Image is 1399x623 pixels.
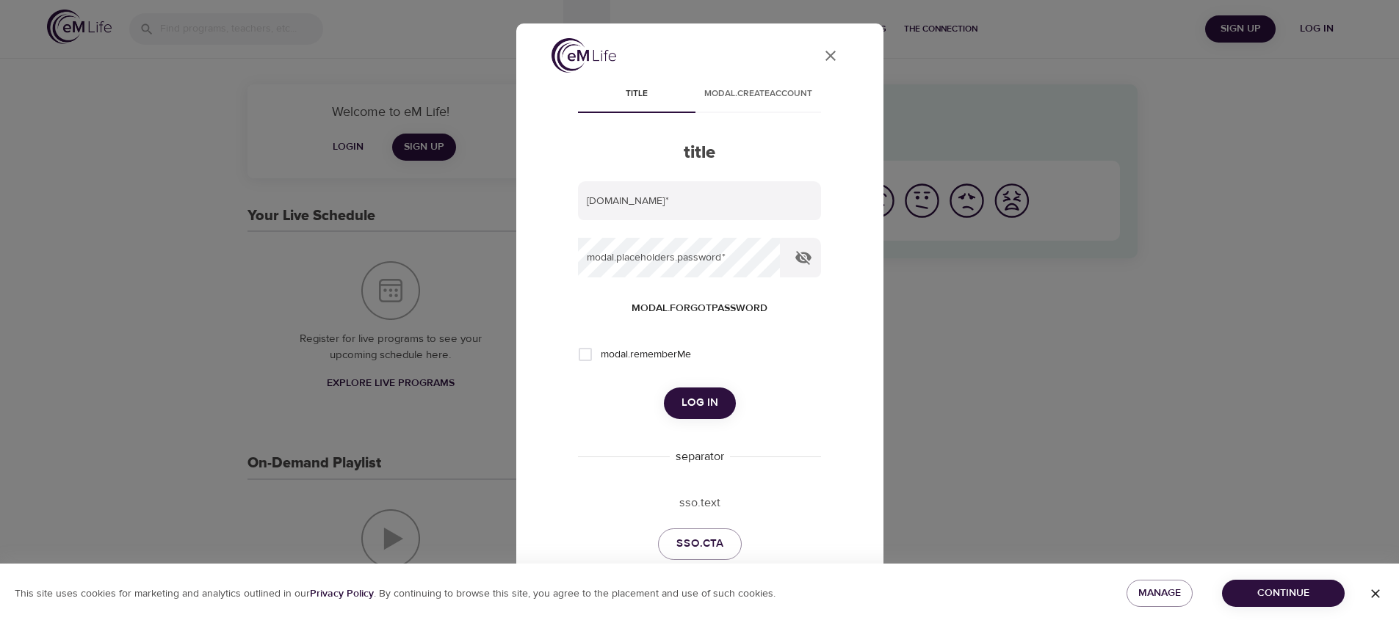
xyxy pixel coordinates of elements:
b: Privacy Policy [310,587,374,600]
button: close [813,38,848,73]
div: separator [670,448,730,465]
span: modal.createAccount [704,87,812,102]
button: modal.forgotPassword [626,295,773,322]
span: title [587,87,687,102]
span: Continue [1234,584,1333,602]
button: Log in [664,387,736,418]
p: sso.text [578,495,821,511]
span: modal.forgotPassword [632,299,767,318]
span: Log in [682,393,718,412]
div: disabled tabs example [578,78,821,113]
a: sso.cta [658,528,742,559]
span: Manage [1138,584,1181,602]
img: logo [552,38,616,73]
h2: title [578,142,821,164]
span: sso.cta [676,534,723,553]
span: modal.rememberMe [601,347,691,362]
